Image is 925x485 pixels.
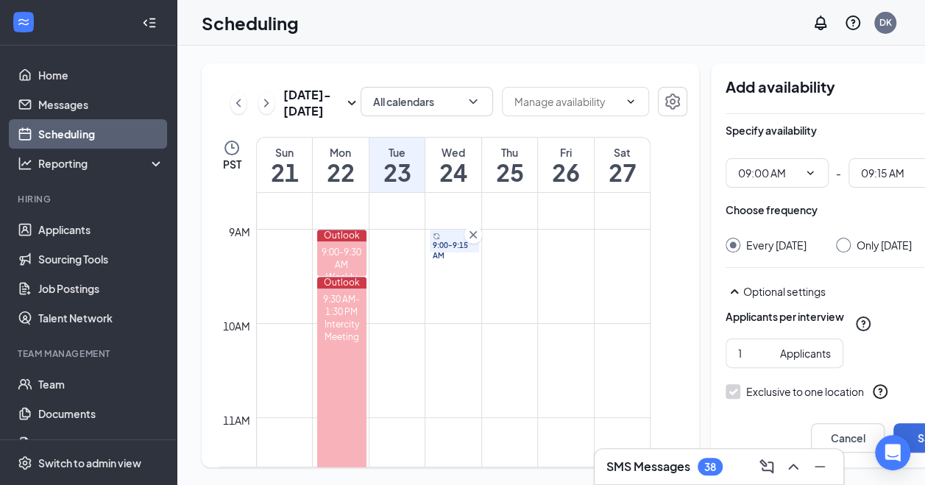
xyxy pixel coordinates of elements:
[538,160,594,185] h1: 26
[317,271,366,308] div: Weekly CSM Planning/Review
[220,318,253,334] div: 10am
[230,92,247,114] button: ChevronLeft
[812,14,829,32] svg: Notifications
[38,244,164,274] a: Sourcing Tools
[514,93,619,110] input: Manage availability
[425,138,481,192] a: September 24, 2025
[38,156,165,171] div: Reporting
[857,238,912,252] div: Only [DATE]
[871,383,889,400] svg: QuestionInfo
[258,92,274,114] button: ChevronRight
[369,145,425,160] div: Tue
[746,238,807,252] div: Every [DATE]
[595,138,650,192] a: September 27, 2025
[425,145,481,160] div: Wed
[317,318,366,343] div: Intercity Meeting
[259,94,274,112] svg: ChevronRight
[606,459,690,475] h3: SMS Messages
[726,309,844,324] div: Applicants per interview
[811,458,829,475] svg: Minimize
[38,369,164,399] a: Team
[726,123,817,138] div: Specify availability
[257,145,312,160] div: Sun
[782,455,805,478] button: ChevronUp
[317,293,366,318] div: 9:30 AM-1:30 PM
[780,345,831,361] div: Applicants
[317,277,366,288] div: Outlook
[142,15,157,30] svg: Collapse
[746,384,864,399] div: Exclusive to one location
[38,119,164,149] a: Scheduling
[38,90,164,119] a: Messages
[18,193,161,205] div: Hiring
[726,202,818,217] div: Choose frequency
[223,139,241,157] svg: Clock
[38,274,164,303] a: Job Postings
[755,455,779,478] button: ComposeMessage
[844,14,862,32] svg: QuestionInfo
[482,145,538,160] div: Thu
[433,240,476,261] span: 9:00-9:15 AM
[343,94,361,112] svg: SmallChevronDown
[433,233,440,240] svg: Sync
[658,87,687,119] a: Settings
[879,16,892,29] div: DK
[808,455,832,478] button: Minimize
[482,138,538,192] a: September 25, 2025
[18,156,32,171] svg: Analysis
[38,456,141,470] div: Switch to admin view
[257,138,312,192] a: September 21, 2025
[257,160,312,185] h1: 21
[220,412,253,428] div: 11am
[369,160,425,185] h1: 23
[231,94,246,112] svg: ChevronLeft
[482,160,538,185] h1: 25
[704,461,716,473] div: 38
[361,87,493,116] button: All calendarsChevronDown
[369,138,425,192] a: September 23, 2025
[38,215,164,244] a: Applicants
[313,138,369,192] a: September 22, 2025
[758,458,776,475] svg: ComposeMessage
[658,87,687,116] button: Settings
[283,87,343,119] h3: [DATE] - [DATE]
[538,145,594,160] div: Fri
[38,60,164,90] a: Home
[38,428,164,458] a: Surveys
[226,224,253,240] div: 9am
[854,315,872,333] svg: QuestionInfo
[804,167,816,179] svg: ChevronDown
[317,246,366,271] div: 9:00-9:30 AM
[38,303,164,333] a: Talent Network
[595,160,650,185] h1: 27
[811,423,885,453] button: Cancel
[625,96,637,107] svg: ChevronDown
[726,283,743,300] svg: SmallChevronUp
[38,399,164,428] a: Documents
[223,157,241,171] span: PST
[664,93,681,110] svg: Settings
[317,230,366,241] div: Outlook
[538,138,594,192] a: September 26, 2025
[425,160,481,185] h1: 24
[466,227,481,242] svg: Cross
[18,347,161,360] div: Team Management
[313,160,369,185] h1: 22
[466,94,481,109] svg: ChevronDown
[202,10,299,35] h1: Scheduling
[875,435,910,470] div: Open Intercom Messenger
[16,15,31,29] svg: WorkstreamLogo
[784,458,802,475] svg: ChevronUp
[18,456,32,470] svg: Settings
[595,145,650,160] div: Sat
[313,145,369,160] div: Mon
